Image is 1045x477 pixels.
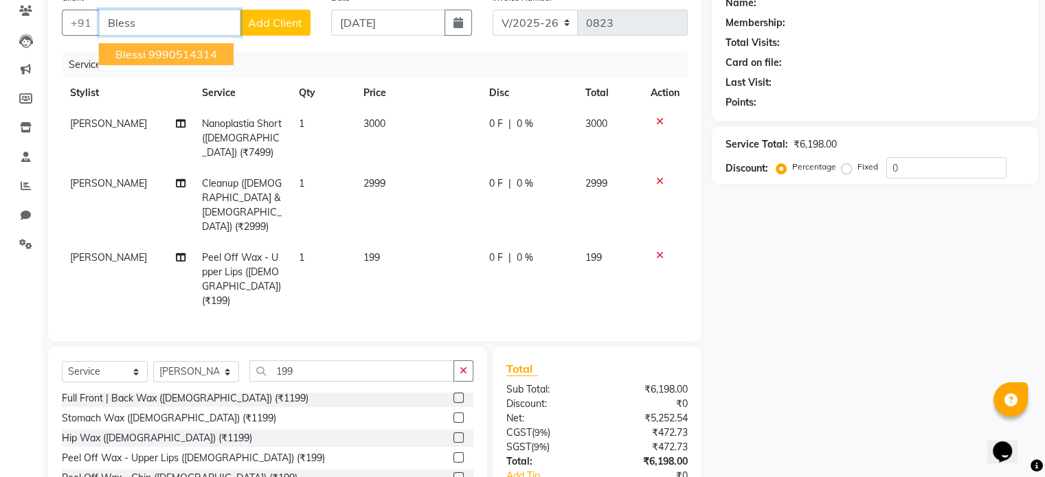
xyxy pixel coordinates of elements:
ngb-highlight: 9990514314 [148,47,217,61]
span: 1 [299,117,304,130]
label: Fixed [857,161,878,173]
th: Service [194,78,291,108]
div: Peel Off Wax - Upper Lips ([DEMOGRAPHIC_DATA]) (₹199) [62,451,325,465]
span: 2999 [363,177,385,189]
label: Percentage [792,161,836,173]
div: Full Front | Back Wax ([DEMOGRAPHIC_DATA]) (₹1199) [62,391,308,406]
span: 0 F [489,176,503,191]
span: 3000 [585,117,607,130]
span: 1 [299,177,304,189]
div: Card on file: [726,56,782,70]
div: ( ) [496,440,597,454]
div: ₹6,198.00 [794,137,837,152]
div: ₹5,252.54 [597,411,698,426]
div: Discount: [726,161,768,176]
th: Total [577,78,642,108]
th: Action [642,78,688,108]
button: Add Client [240,10,311,36]
span: | [508,117,511,131]
div: Membership: [726,16,785,30]
div: Hip Wax ([DEMOGRAPHIC_DATA]) (₹1199) [62,431,252,445]
div: Stomach Wax ([DEMOGRAPHIC_DATA]) (₹1199) [62,411,276,426]
div: ₹0 [597,397,698,411]
span: 0 F [489,117,503,131]
div: Services [63,52,698,78]
div: Net: [496,411,597,426]
span: [PERSON_NAME] [70,177,147,189]
div: Sub Total: [496,382,597,397]
span: 0 F [489,251,503,265]
span: CGST [506,426,532,439]
th: Disc [481,78,577,108]
span: 0 % [517,251,533,265]
div: ₹6,198.00 [597,382,698,397]
span: 9% [535,427,548,438]
span: Cleanup ([DEMOGRAPHIC_DATA] & [DEMOGRAPHIC_DATA]) (₹2999) [202,177,282,233]
input: Search or Scan [249,360,454,382]
input: Search by Name/Mobile/Email/Code [99,10,240,36]
div: Total Visits: [726,36,780,50]
span: 2999 [585,177,607,189]
span: [PERSON_NAME] [70,117,147,130]
div: Discount: [496,397,597,411]
span: Nanoplastia Short ([DEMOGRAPHIC_DATA]) (₹7499) [202,117,282,159]
span: SGST [506,441,531,453]
th: Stylist [62,78,194,108]
span: 1 [299,251,304,264]
span: 0 % [517,117,533,131]
span: Peel Off Wax - Upper Lips ([DEMOGRAPHIC_DATA]) (₹199) [202,251,281,307]
span: Total [506,362,538,376]
th: Price [355,78,481,108]
span: 199 [585,251,602,264]
th: Qty [291,78,355,108]
span: 0 % [517,176,533,191]
iframe: chat widget [987,422,1031,463]
div: ₹472.73 [597,440,698,454]
span: 3000 [363,117,385,130]
span: | [508,251,511,265]
div: Points: [726,95,756,110]
span: Blessi [115,47,146,61]
span: 9% [534,441,547,452]
div: ( ) [496,426,597,440]
span: [PERSON_NAME] [70,251,147,264]
div: Total: [496,454,597,469]
div: Last Visit: [726,75,772,90]
button: +91 [62,10,100,36]
div: ₹6,198.00 [597,454,698,469]
div: ₹472.73 [597,426,698,440]
div: Service Total: [726,137,788,152]
span: Add Client [248,16,302,30]
span: | [508,176,511,191]
span: 199 [363,251,380,264]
